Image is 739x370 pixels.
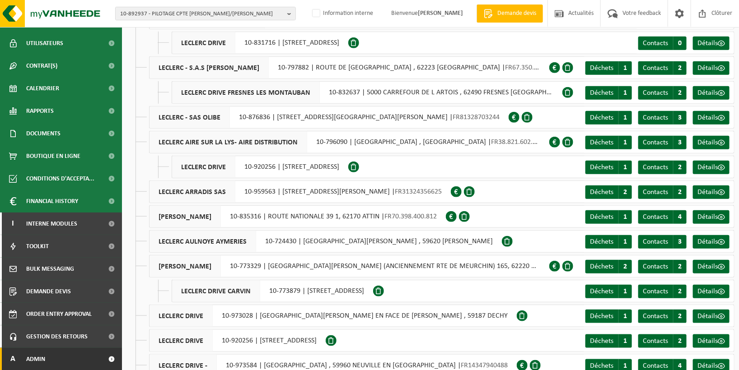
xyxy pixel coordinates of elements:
[585,285,632,298] a: Déchets 1
[26,258,74,280] span: Bulk Messaging
[643,114,668,121] span: Contacts
[638,111,687,125] a: Contacts 3
[26,235,49,258] span: Toolkit
[172,32,235,54] span: LECLERC DRIVE
[673,285,687,298] span: 2
[477,5,543,23] a: Demande devis
[26,280,71,303] span: Demande devis
[590,89,613,97] span: Déchets
[172,82,320,103] span: LECLERC DRIVE FRESNES LES MONTAUBAN
[585,235,632,249] a: Déchets 1
[150,255,221,277] span: [PERSON_NAME]
[150,106,230,128] span: LECLERC - SAS OLIBE
[618,86,632,100] span: 1
[26,213,77,235] span: Interne modules
[693,210,730,224] a: Détails
[697,263,718,270] span: Détails
[693,61,730,75] a: Détails
[590,164,613,171] span: Déchets
[150,181,235,203] span: LECLERC ARRADIS SAS
[495,9,538,18] span: Demande devis
[618,210,632,224] span: 1
[673,185,687,199] span: 2
[643,263,668,270] span: Contacts
[697,213,718,221] span: Détails
[673,260,687,273] span: 2
[172,280,260,302] span: LECLERC DRIVE CARVIN
[395,188,442,195] span: FR31324356625
[453,114,500,121] span: FR81328703244
[618,161,632,174] span: 1
[150,57,269,79] span: LECLERC - S.A.S [PERSON_NAME]
[590,139,613,146] span: Déchets
[643,213,668,221] span: Contacts
[590,338,613,345] span: Déchets
[673,235,687,249] span: 3
[638,285,687,298] a: Contacts 2
[585,86,632,100] a: Déchets 1
[638,310,687,323] a: Contacts 2
[115,7,296,20] button: 10-892937 - PILOTAGE CPTE [PERSON_NAME]/[PERSON_NAME]
[673,86,687,100] span: 2
[384,213,437,220] span: FR70.398.400.812
[585,185,632,199] a: Déchets 2
[673,334,687,348] span: 2
[590,288,613,295] span: Déchets
[590,189,613,196] span: Déchets
[697,313,718,320] span: Détails
[26,77,59,100] span: Calendrier
[585,310,632,323] a: Déchets 1
[590,362,613,370] span: Déchets
[643,313,668,320] span: Contacts
[149,56,549,79] div: 10-797882 | ROUTE DE [GEOGRAPHIC_DATA] , 62223 [GEOGRAPHIC_DATA] |
[505,64,557,71] span: FR67.350.241.766
[643,288,668,295] span: Contacts
[643,189,668,196] span: Contacts
[643,164,668,171] span: Contacts
[638,334,687,348] a: Contacts 2
[618,334,632,348] span: 1
[618,61,632,75] span: 1
[585,210,632,224] a: Déchets 1
[9,213,17,235] span: I
[150,231,256,252] span: LECLERC AULNOYE AYMERIES
[585,334,632,348] a: Déchets 1
[149,305,517,327] div: 10-973028 | [GEOGRAPHIC_DATA][PERSON_NAME] EN FACE DE [PERSON_NAME] , 59187 DECHY
[697,89,718,97] span: Détails
[673,136,687,149] span: 3
[585,136,632,149] a: Déchets 1
[149,205,446,228] div: 10-835316 | ROUTE NATIONALE 39 1, 62170 ATTIN |
[618,111,632,125] span: 1
[673,310,687,323] span: 2
[172,280,373,302] div: 10-773879 | [STREET_ADDRESS]
[643,338,668,345] span: Contacts
[150,206,221,227] span: [PERSON_NAME]
[643,65,668,72] span: Contacts
[638,185,687,199] a: Contacts 2
[150,305,213,327] span: LECLERC DRIVE
[673,37,687,50] span: 0
[590,213,613,221] span: Déchets
[618,235,632,249] span: 1
[697,238,718,245] span: Détails
[643,139,668,146] span: Contacts
[693,310,730,323] a: Détails
[697,139,718,146] span: Détails
[172,81,562,104] div: 10-832637 | 5000 CARREFOUR DE L ARTOIS , 62490 FRESNES [GEOGRAPHIC_DATA]
[585,111,632,125] a: Déchets 1
[585,61,632,75] a: Déchets 1
[693,334,730,348] a: Détails
[461,362,508,369] span: FR14347940488
[697,288,718,295] span: Détails
[590,238,613,245] span: Déchets
[172,156,235,178] span: LECLERC DRIVE
[697,114,718,121] span: Détails
[26,303,92,325] span: Order entry approval
[638,37,687,50] a: Contacts 0
[693,285,730,298] a: Détails
[418,10,463,17] strong: [PERSON_NAME]
[590,263,613,270] span: Déchets
[590,65,613,72] span: Déchets
[149,255,549,277] div: 10-773329 | [GEOGRAPHIC_DATA][PERSON_NAME] (ANCIENNEMENT RTE DE MEURCHIN) 165, 62220 CARVIN |
[310,7,373,20] label: Information interne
